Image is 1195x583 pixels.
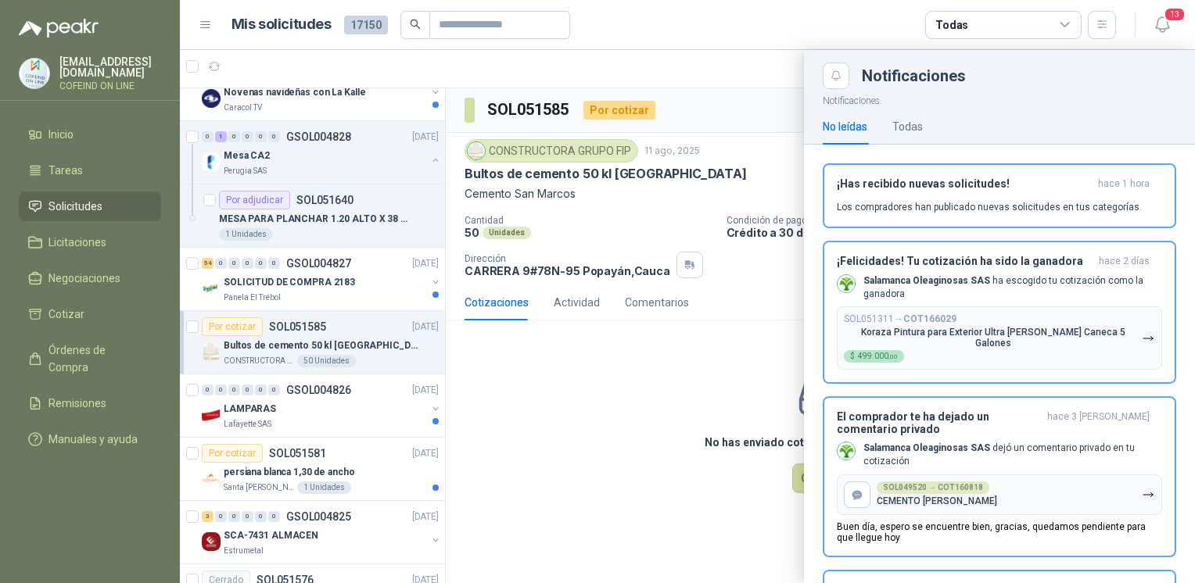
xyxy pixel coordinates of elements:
[1099,255,1150,268] span: hace 2 días
[1047,410,1150,435] span: hace 3 [PERSON_NAME]
[1148,11,1176,39] button: 13
[19,299,161,329] a: Cotizar
[19,227,161,257] a: Licitaciones
[837,177,1092,191] h3: ¡Has recibido nuevas solicitudes!
[858,352,898,360] span: 499.000
[344,16,388,34] span: 17150
[935,16,968,34] div: Todas
[48,306,84,323] span: Cotizar
[19,19,99,38] img: Logo peakr
[823,118,867,135] div: No leídas
[863,442,1162,468] p: dejó un comentario privado en tu cotización
[48,342,146,376] span: Órdenes de Compra
[892,118,923,135] div: Todas
[804,89,1195,109] p: Notificaciones
[844,350,904,363] div: $
[823,163,1176,228] button: ¡Has recibido nuevas solicitudes!hace 1 hora Los compradores han publicado nuevas solicitudes en ...
[838,275,855,292] img: Company Logo
[48,395,106,412] span: Remisiones
[837,200,1142,214] p: Los compradores han publicado nuevas solicitudes en tus categorías.
[863,275,990,286] b: Salamanca Oleaginosas SAS
[903,313,956,324] b: COT166029
[837,306,1162,370] button: SOL051311→COT166029Koraza Pintura para Exterior Ultra [PERSON_NAME] Caneca 5 Galones$499.000,00
[863,442,990,453] b: Salamanca Oleaginosas SAS
[888,353,898,360] span: ,00
[410,19,421,30] span: search
[1098,177,1150,191] span: hace 1 hora
[877,481,989,494] div: SOL049520 → COT160818
[19,263,161,293] a: Negociaciones
[19,335,161,382] a: Órdenes de Compra
[19,156,161,185] a: Tareas
[837,521,1162,543] p: Buen día, espero se encuentre bien, gracias, quedamos pendiente para que llegue hoy
[59,56,161,78] p: [EMAIL_ADDRESS][DOMAIN_NAME]
[838,442,855,460] img: Company Logo
[48,431,138,448] span: Manuales y ayuda
[837,255,1093,268] h3: ¡Felicidades! Tu cotización ha sido la ganadora
[1164,7,1186,22] span: 13
[19,120,161,149] a: Inicio
[823,241,1176,384] button: ¡Felicidades! Tu cotización ha sido la ganadorahace 2 días Company LogoSalamanca Oleaginosas SAS ...
[59,81,161,91] p: COFEIND ON LINE
[837,474,1162,515] button: SOL049520 → COT160818CEMENTO [PERSON_NAME]
[837,410,1041,435] h3: El comprador te ha dejado un comentario privado
[863,274,1162,301] p: ha escogido tu cotización como la ganadora
[844,327,1142,349] p: Koraza Pintura para Exterior Ultra [PERSON_NAME] Caneca 5 Galones
[19,191,161,221] a: Solicitudes
[48,234,106,251] span: Licitaciones
[19,424,161,454] a: Manuales y ayuda
[20,59,49,88] img: Company Logo
[877,495,997,506] p: CEMENTO [PERSON_NAME]
[823,396,1176,557] button: El comprador te ha dejado un comentario privadohace 3 [PERSON_NAME] Company LogoSalamanca Oleagin...
[48,126,74,143] span: Inicio
[19,388,161,418] a: Remisiones
[844,313,956,325] p: SOL051311 →
[48,198,102,215] span: Solicitudes
[862,68,1176,84] div: Notificaciones
[48,270,120,287] span: Negociaciones
[823,63,849,89] button: Close
[48,162,83,179] span: Tareas
[231,13,332,36] h1: Mis solicitudes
